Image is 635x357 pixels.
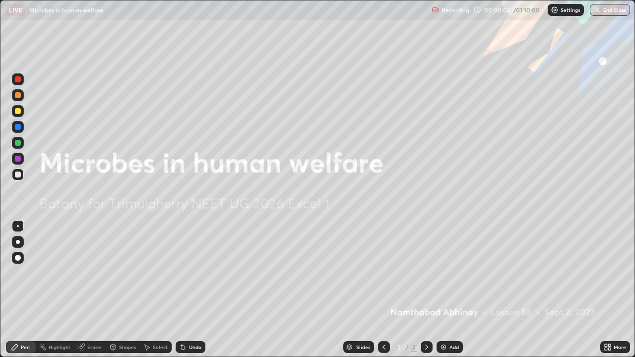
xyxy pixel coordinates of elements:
button: End Class [590,4,630,16]
img: class-settings-icons [551,6,559,14]
div: 2 [411,343,417,352]
img: end-class-cross [593,6,601,14]
img: recording.375f2c34.svg [432,6,440,14]
div: 2 [394,344,404,350]
img: add-slide-button [440,343,447,351]
div: Shapes [119,345,136,350]
div: Select [153,345,168,350]
p: Settings [561,7,580,12]
div: More [614,345,626,350]
p: LIVE [9,6,22,14]
div: Add [449,345,459,350]
p: Recording [442,6,469,14]
div: Highlight [49,345,70,350]
div: Pen [21,345,30,350]
div: / [406,344,409,350]
div: Undo [189,345,201,350]
div: Slides [356,345,370,350]
div: Eraser [87,345,102,350]
p: Microbes in human welfare [29,6,103,14]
